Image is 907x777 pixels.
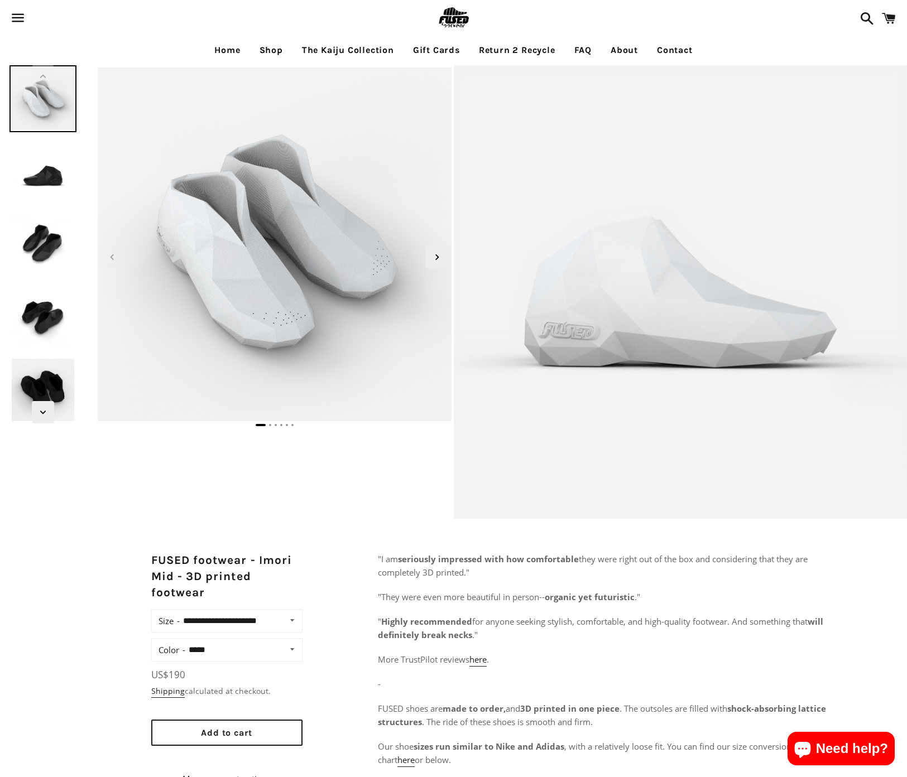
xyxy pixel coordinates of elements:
[378,654,469,665] span: More TrustPilot reviews
[405,36,468,64] a: Gift Cards
[397,754,415,767] a: here
[280,424,282,426] span: Go to slide 4
[101,246,123,268] div: Previous slide
[398,553,579,564] b: seriously impressed with how comfortable
[378,678,381,689] span: -
[378,703,826,727] strong: shock-absorbing lattice structures
[378,741,791,767] span: Our shoe , with a relatively loose fit. You can find our size conversion chart or below.
[381,616,472,627] b: Highly recommended
[256,424,266,426] span: Go to slide 1
[159,613,180,629] label: Size
[294,36,402,64] a: The Kaiju Collection
[378,553,808,578] span: they were right out of the box and considering that they are completely 3D printed."
[151,552,303,601] h2: FUSED footwear - Imori Mid - 3D printed footwear
[9,138,76,205] img: [3D printed Shoes] - lightweight custom 3dprinted shoes sneakers sandals fused footwear
[422,716,593,727] span: . The ride of these shoes is smooth and firm.
[620,703,727,714] span: . The outsoles are filled with
[251,36,291,64] a: Shop
[201,727,252,738] span: Add to cart
[520,703,620,714] strong: 3D printed in one piece
[286,424,288,426] span: Go to slide 5
[151,685,303,697] div: calculated at checkout.
[378,591,545,602] span: "They were even more beautiful in person--
[378,553,398,564] span: "I am
[487,654,489,665] span: .
[9,283,76,350] img: [3D printed Shoes] - lightweight custom 3dprinted shoes sneakers sandals fused footwear
[426,246,448,268] div: Next slide
[378,616,381,627] span: "
[472,629,478,640] span: ."
[469,654,487,667] a: here
[275,424,277,426] span: Go to slide 3
[269,424,271,426] span: Go to slide 2
[9,356,76,423] img: [3D printed Shoes] - lightweight custom 3dprinted shoes sneakers sandals fused footwear
[206,36,248,64] a: Home
[545,591,635,602] b: organic yet futuristic
[9,65,76,132] img: [3D printed Shoes] - lightweight custom 3dprinted shoes sneakers sandals fused footwear
[443,703,506,714] strong: made to order,
[469,654,487,665] span: here
[378,703,443,714] span: FUSED shoes are
[9,211,76,278] img: [3D printed Shoes] - lightweight custom 3dprinted shoes sneakers sandals fused footwear
[649,36,701,64] a: Contact
[414,741,564,752] strong: sizes run similar to Nike and Adidas
[472,616,808,627] span: for anyone seeking stylish, comfortable, and high-quality footwear. And something that
[635,591,640,602] span: ."
[159,642,185,658] label: Color
[784,732,898,768] inbox-online-store-chat: Shopify online store chat
[471,36,564,64] a: Return 2 Recycle
[378,616,823,640] b: will definitely break necks
[291,424,294,426] span: Go to slide 6
[506,703,520,714] span: and
[151,668,185,681] span: US$190
[151,720,303,746] button: Add to cart
[151,686,185,698] a: Shipping
[602,36,646,64] a: About
[566,36,600,64] a: FAQ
